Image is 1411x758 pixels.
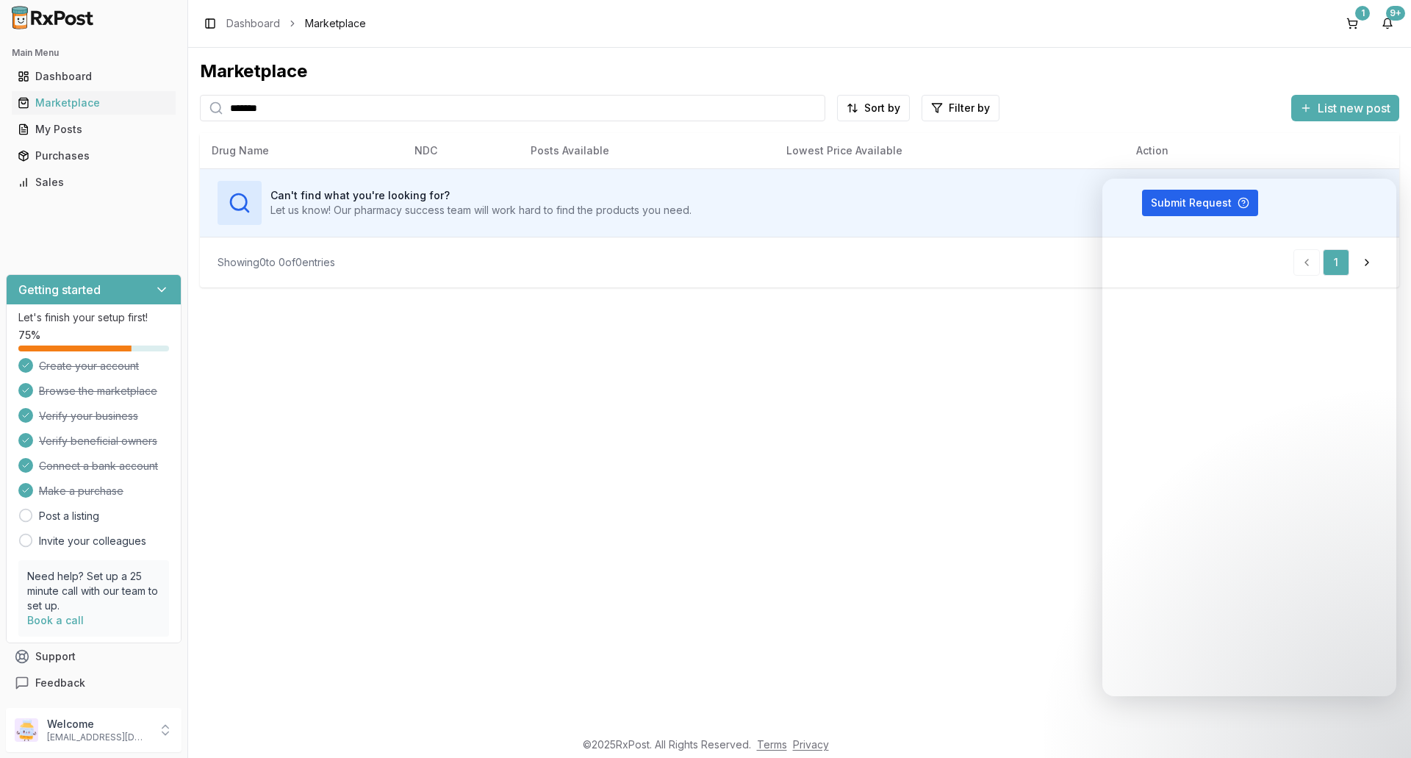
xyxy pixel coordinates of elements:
[922,95,999,121] button: Filter by
[39,409,138,423] span: Verify your business
[226,16,366,31] nav: breadcrumb
[47,732,149,743] p: [EMAIL_ADDRESS][DOMAIN_NAME]
[1386,6,1405,21] div: 9+
[39,534,146,548] a: Invite your colleagues
[519,133,775,168] th: Posts Available
[47,717,149,732] p: Welcome
[27,569,160,613] p: Need help? Set up a 25 minute call with our team to set up.
[6,6,100,29] img: RxPost Logo
[12,63,176,90] a: Dashboard
[1355,6,1370,21] div: 1
[1340,12,1364,35] button: 1
[270,188,692,203] h3: Can't find what you're looking for?
[200,60,1399,83] div: Marketplace
[1102,179,1396,696] iframe: Intercom live chat
[226,16,280,31] a: Dashboard
[12,169,176,196] a: Sales
[18,96,170,110] div: Marketplace
[6,65,182,88] button: Dashboard
[18,69,170,84] div: Dashboard
[1318,99,1390,117] span: List new post
[35,676,85,690] span: Feedback
[39,484,123,498] span: Make a purchase
[1124,133,1399,168] th: Action
[18,122,170,137] div: My Posts
[39,384,157,398] span: Browse the marketplace
[6,91,182,115] button: Marketplace
[18,310,169,325] p: Let's finish your setup first!
[837,95,910,121] button: Sort by
[18,281,101,298] h3: Getting started
[270,203,692,218] p: Let us know! Our pharmacy success team will work hard to find the products you need.
[12,90,176,116] a: Marketplace
[864,101,900,115] span: Sort by
[27,614,84,626] a: Book a call
[12,116,176,143] a: My Posts
[39,459,158,473] span: Connect a bank account
[18,175,170,190] div: Sales
[15,718,38,742] img: User avatar
[6,144,182,168] button: Purchases
[403,133,519,168] th: NDC
[39,434,157,448] span: Verify beneficial owners
[6,171,182,194] button: Sales
[1361,708,1396,743] iframe: Intercom live chat
[218,255,335,270] div: Showing 0 to 0 of 0 entries
[1291,95,1399,121] button: List new post
[39,509,99,523] a: Post a listing
[775,133,1124,168] th: Lowest Price Available
[18,149,170,163] div: Purchases
[12,47,176,59] h2: Main Menu
[6,118,182,141] button: My Posts
[6,643,182,670] button: Support
[305,16,366,31] span: Marketplace
[12,143,176,169] a: Purchases
[757,738,787,751] a: Terms
[39,359,139,373] span: Create your account
[1291,102,1399,117] a: List new post
[793,738,829,751] a: Privacy
[949,101,990,115] span: Filter by
[1376,12,1399,35] button: 9+
[18,328,40,343] span: 75 %
[6,670,182,696] button: Feedback
[200,133,403,168] th: Drug Name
